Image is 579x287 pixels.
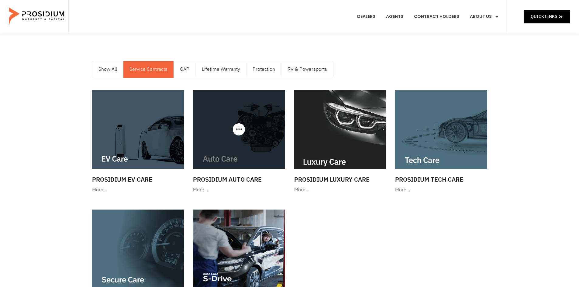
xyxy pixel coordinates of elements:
[92,186,184,194] div: More…
[294,175,386,184] h3: Prosidium Luxury Care
[246,61,281,78] a: Protection
[193,186,285,194] div: More…
[123,61,174,78] a: Service Contracts
[294,186,386,194] div: More…
[193,175,285,184] h3: Prosidium Auto Care
[92,61,123,78] a: Show All
[395,175,487,184] h3: Prosidium Tech Care
[92,175,184,184] h3: Prosidium EV Care
[395,186,487,194] div: More…
[531,13,557,20] span: Quick Links
[92,61,333,78] nav: Menu
[291,87,389,197] a: Prosidium Luxury Care More…
[409,5,464,28] a: Contract Holders
[89,87,187,197] a: Prosidium EV Care More…
[196,61,246,78] a: Lifetime Warranty
[465,5,504,28] a: About Us
[281,61,333,78] a: RV & Powersports
[392,87,490,197] a: Prosidium Tech Care More…
[174,61,195,78] a: GAP
[353,5,504,28] nav: Menu
[190,87,288,197] a: Prosidium Auto Care More…
[353,5,380,28] a: Dealers
[381,5,408,28] a: Agents
[524,10,570,23] a: Quick Links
